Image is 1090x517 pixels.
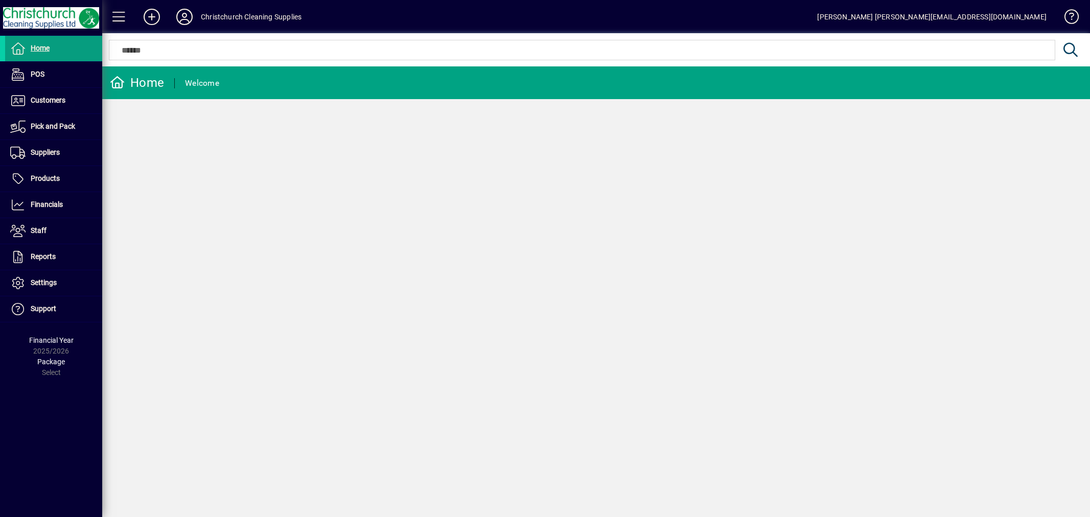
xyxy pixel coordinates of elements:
[31,174,60,182] span: Products
[31,122,75,130] span: Pick and Pack
[201,9,302,25] div: Christchurch Cleaning Supplies
[37,358,65,366] span: Package
[31,200,63,208] span: Financials
[31,148,60,156] span: Suppliers
[31,96,65,104] span: Customers
[5,62,102,87] a: POS
[5,166,102,192] a: Products
[31,70,44,78] span: POS
[135,8,168,26] button: Add
[5,192,102,218] a: Financials
[31,226,47,234] span: Staff
[5,296,102,322] a: Support
[5,88,102,113] a: Customers
[5,244,102,270] a: Reports
[31,44,50,52] span: Home
[31,304,56,313] span: Support
[5,270,102,296] a: Settings
[5,114,102,139] a: Pick and Pack
[817,9,1047,25] div: [PERSON_NAME] [PERSON_NAME][EMAIL_ADDRESS][DOMAIN_NAME]
[5,140,102,166] a: Suppliers
[110,75,164,91] div: Home
[31,278,57,287] span: Settings
[185,75,219,91] div: Welcome
[5,218,102,244] a: Staff
[1057,2,1077,35] a: Knowledge Base
[168,8,201,26] button: Profile
[31,252,56,261] span: Reports
[29,336,74,344] span: Financial Year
